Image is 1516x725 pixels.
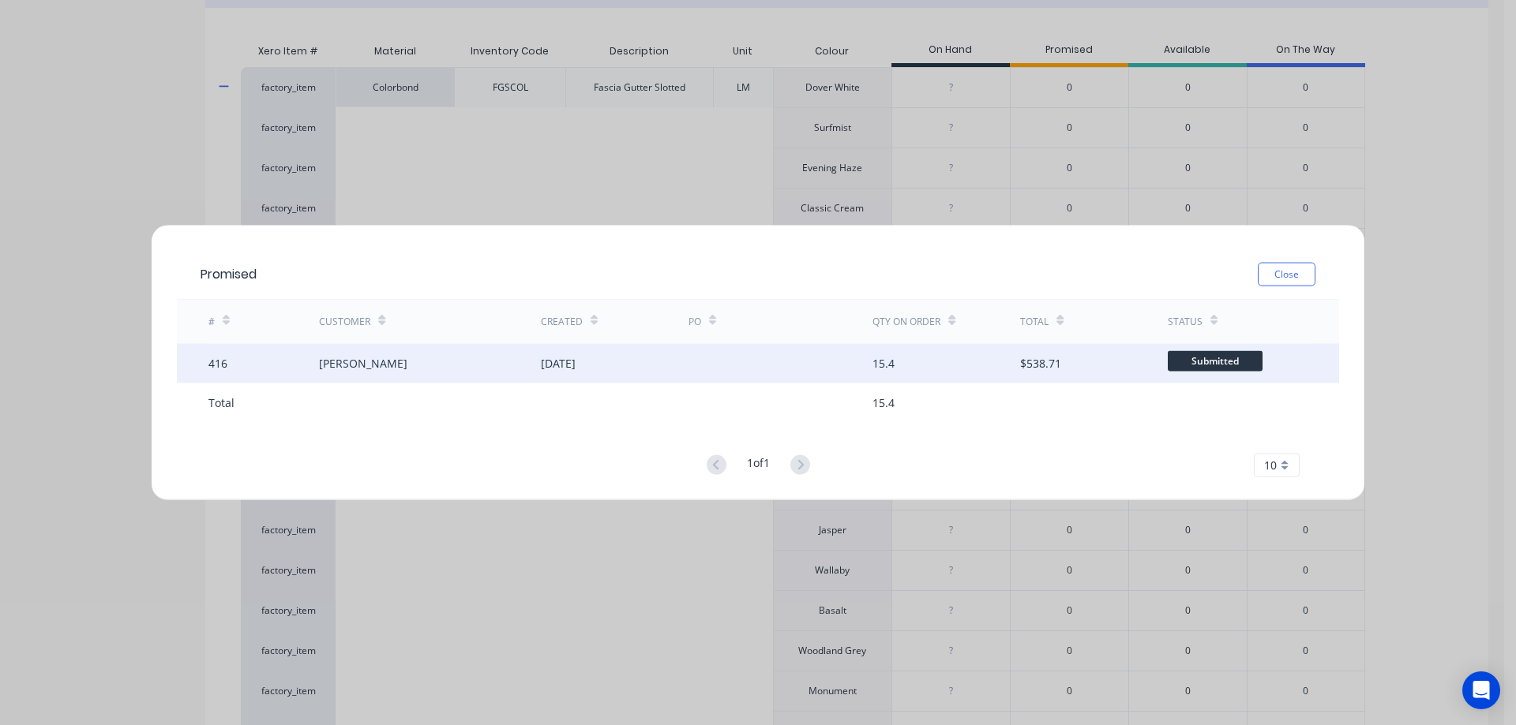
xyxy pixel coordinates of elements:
div: 15.4 [872,394,895,411]
div: Status [1168,315,1203,329]
div: Total [208,394,235,411]
button: Close [1258,262,1315,286]
span: 10 [1264,457,1277,473]
div: Open Intercom Messenger [1462,671,1500,709]
div: Promised [201,264,257,283]
div: 416 [208,355,227,372]
div: [DATE] [541,355,576,372]
div: 15.4 [872,355,895,372]
div: PO [689,315,701,329]
div: Created [541,315,583,329]
div: Qty on order [872,315,940,329]
div: [PERSON_NAME] [319,355,407,372]
span: Submitted [1168,351,1263,371]
div: Total [1020,315,1049,329]
div: $538.71 [1020,355,1061,372]
div: # [208,315,215,329]
div: Customer [319,315,370,329]
div: 1 of 1 [747,454,770,476]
